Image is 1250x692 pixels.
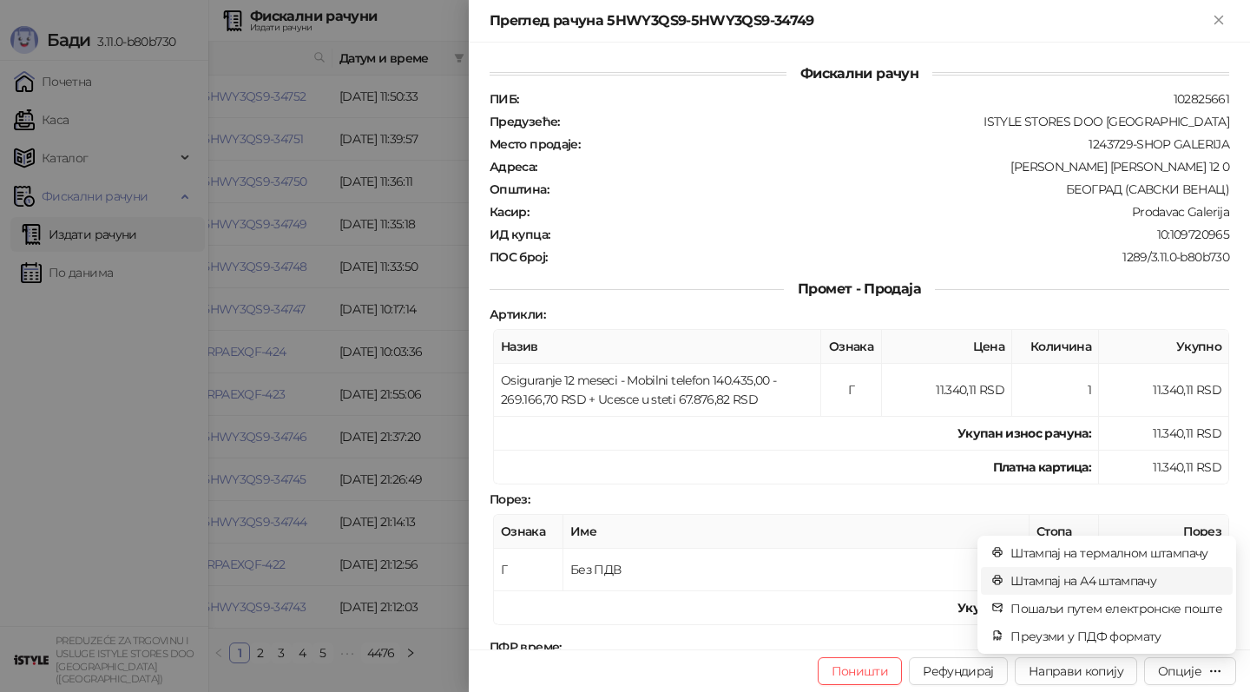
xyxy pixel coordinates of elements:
strong: ПОС број : [490,249,547,265]
td: 11.340,11 RSD [882,364,1012,417]
span: Промет - Продаја [784,280,935,297]
div: 1243729-SHOP GALERIJA [582,136,1231,152]
div: 10:109720965 [551,227,1231,242]
span: Фискални рачун [786,65,932,82]
span: Преузми у ПДФ формату [1010,627,1222,646]
strong: Касир : [490,204,529,220]
td: 11.340,11 RSD [1099,451,1229,484]
div: [PERSON_NAME] [PERSON_NAME] 12 0 [539,159,1231,175]
td: Г [821,364,882,417]
div: ISTYLE STORES DOO [GEOGRAPHIC_DATA] [562,114,1231,129]
div: [DATE] 11:35:18 [563,639,1231,655]
div: Prodavac Galerija [530,204,1231,220]
th: Цена [882,330,1012,364]
strong: ПИБ : [490,91,518,107]
th: Ознака [821,330,882,364]
strong: ИД купца : [490,227,549,242]
strong: Платна картица : [993,459,1091,475]
strong: Укупан износ рачуна : [957,425,1091,441]
strong: Место продаје : [490,136,580,152]
td: Osiguranje 12 meseci - Mobilni telefon 140.435,00 - 269.166,70 RSD + Ucesce u steti 67.876,82 RSD [494,364,821,417]
div: БЕОГРАД (САВСКИ ВЕНАЦ) [550,181,1231,197]
th: Назив [494,330,821,364]
span: Штампај на термалном штампачу [1010,544,1222,563]
strong: Општина : [490,181,549,197]
button: Рефундирај [909,657,1008,685]
strong: Адреса : [490,159,537,175]
div: Опције [1158,663,1201,679]
span: Направи копију [1029,663,1123,679]
td: 11.340,11 RSD [1099,364,1229,417]
td: 11.340,11 RSD [1099,417,1229,451]
th: Ознака [494,515,563,549]
strong: Порез : [490,491,530,507]
button: Close [1208,10,1229,31]
button: Поништи [818,657,903,685]
td: 1 [1012,364,1099,417]
div: 1289/3.11.0-b80b730 [549,249,1231,265]
button: Направи копију [1015,657,1137,685]
th: Порез [1099,515,1229,549]
td: Г [494,549,563,591]
strong: ПФР време : [490,639,562,655]
button: Опције [1144,657,1236,685]
span: Пошаљи путем електронске поште [1010,599,1222,618]
strong: Укупан износ пореза: [957,600,1091,616]
th: Количина [1012,330,1099,364]
strong: Предузеће : [490,114,560,129]
strong: Артикли : [490,306,545,322]
td: Без ПДВ [563,549,1030,591]
div: 102825661 [520,91,1231,107]
span: Штампај на А4 штампачу [1010,571,1222,590]
th: Стопа [1030,515,1099,549]
div: Преглед рачуна 5HWY3QS9-5HWY3QS9-34749 [490,10,1208,31]
th: Име [563,515,1030,549]
th: Укупно [1099,330,1229,364]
